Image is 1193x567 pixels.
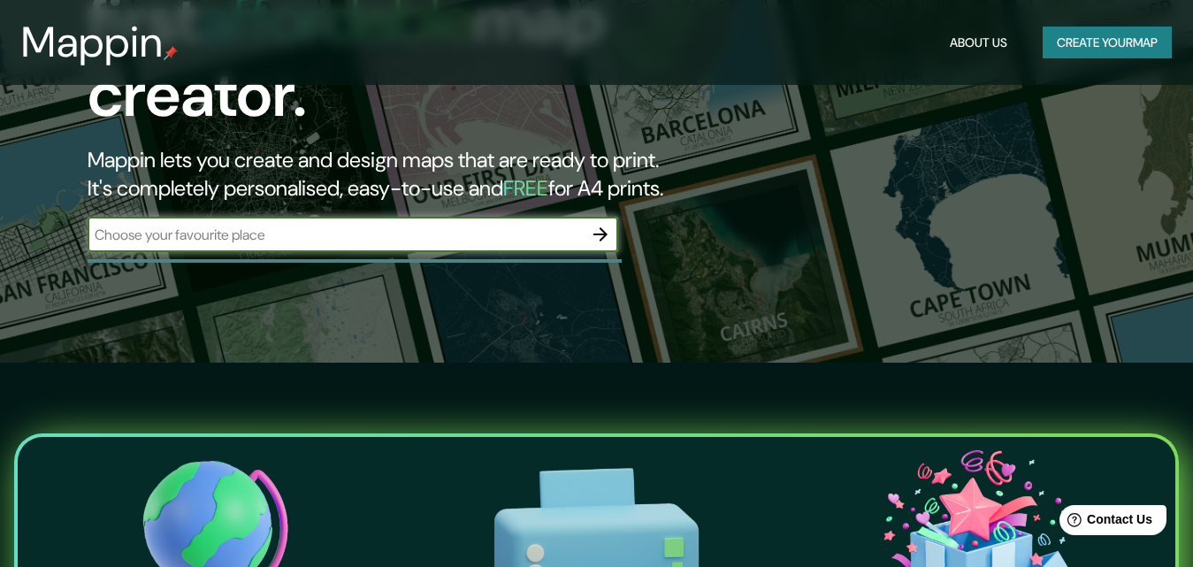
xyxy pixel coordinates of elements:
[943,27,1014,59] button: About Us
[21,18,164,67] h3: Mappin
[88,146,684,203] h2: Mappin lets you create and design maps that are ready to print. It's completely personalised, eas...
[88,225,583,245] input: Choose your favourite place
[1036,498,1174,548] iframe: Help widget launcher
[503,174,548,202] h5: FREE
[1043,27,1172,59] button: Create yourmap
[164,46,178,60] img: mappin-pin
